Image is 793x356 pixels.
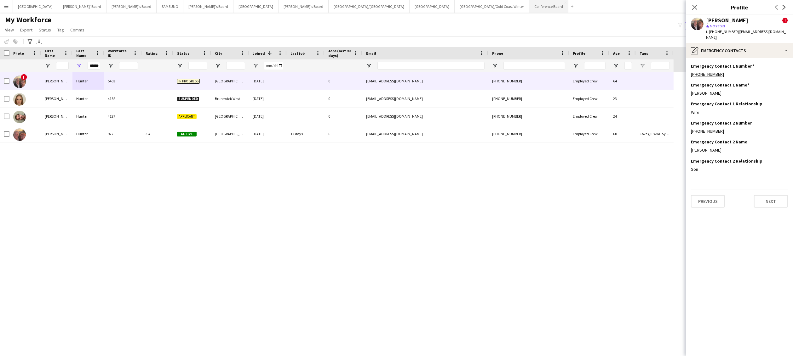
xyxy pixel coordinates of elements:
div: [PHONE_NUMBER] [488,72,569,90]
div: 4127 [104,108,142,125]
div: [DATE] [249,108,287,125]
span: In progress [177,79,200,84]
h3: Emergency Contact 1 Number [691,63,754,69]
h3: Emergency Contact 1 Name [691,82,750,88]
span: Last Name [76,48,93,58]
span: Status [39,27,51,33]
div: [PERSON_NAME] [706,18,748,23]
div: 6 [325,125,362,142]
div: 3.4 [142,125,173,142]
input: Joined Filter Input [264,62,283,70]
div: [PERSON_NAME] [41,90,72,107]
div: Hunter [72,108,104,125]
input: Status Filter Input [188,62,207,70]
div: 0 [325,72,362,90]
button: [GEOGRAPHIC_DATA]/[GEOGRAPHIC_DATA] [329,0,410,13]
h3: Emergency Contact 2 Number [691,120,752,126]
button: Next [754,195,788,208]
span: Profile [573,51,585,56]
app-action-btn: Advanced filters [26,38,34,46]
span: Tags [640,51,648,56]
span: City [215,51,222,56]
button: [GEOGRAPHIC_DATA] [233,0,279,13]
div: Wife [691,109,788,115]
div: [GEOGRAPHIC_DATA] [211,125,249,142]
div: [GEOGRAPHIC_DATA] [211,72,249,90]
button: Open Filter Menu [76,63,82,69]
button: Open Filter Menu [253,63,258,69]
div: 4188 [104,90,142,107]
img: Ian Hunter [13,75,26,88]
button: Open Filter Menu [45,63,50,69]
button: [PERSON_NAME]' Board [58,0,106,13]
span: Photo [13,51,24,56]
span: View [5,27,14,33]
div: 24 [609,108,636,125]
div: [PERSON_NAME] [691,90,788,96]
div: [PERSON_NAME] [41,125,72,142]
div: [DATE] [249,125,287,142]
button: [GEOGRAPHIC_DATA] [410,0,455,13]
span: First Name [45,48,61,58]
button: SAMSUNG [157,0,183,13]
div: [PERSON_NAME] [41,72,72,90]
button: Everyone2,072 [685,22,716,30]
input: Phone Filter Input [503,62,565,70]
h3: Emergency Contact 1 Relationship [691,101,762,107]
input: Age Filter Input [624,62,632,70]
span: ! [782,18,788,23]
div: [EMAIL_ADDRESS][DOMAIN_NAME] [362,90,488,107]
input: Tags Filter Input [651,62,670,70]
span: Active [177,132,197,136]
img: Ingrid Hunter [13,93,26,106]
a: [PHONE_NUMBER] [691,128,724,134]
button: [GEOGRAPHIC_DATA]/Gold Coast Winter [455,0,529,13]
input: Workforce ID Filter Input [119,62,138,70]
input: City Filter Input [226,62,245,70]
span: Jobs (last 90 days) [328,48,351,58]
div: [EMAIL_ADDRESS][DOMAIN_NAME] [362,72,488,90]
h3: Emergency Contact 2 Relationship [691,158,762,164]
span: Age [613,51,620,56]
span: Tag [57,27,64,33]
span: Status [177,51,189,56]
div: 12 days [287,125,325,142]
h3: Profile [686,3,793,11]
div: [PERSON_NAME] [41,108,72,125]
button: Open Filter Menu [215,63,221,69]
div: [PERSON_NAME] [691,147,788,153]
div: Emergency contacts [686,43,793,58]
button: [PERSON_NAME]'s Board [279,0,329,13]
div: [EMAIL_ADDRESS][DOMAIN_NAME] [362,108,488,125]
div: 23 [609,90,636,107]
span: Workforce ID [108,48,130,58]
div: 64 [609,72,636,90]
div: Employed Crew [569,125,609,142]
span: Suspended [177,97,199,101]
input: Email Filter Input [377,62,485,70]
button: [PERSON_NAME]'s Board [183,0,233,13]
button: Open Filter Menu [573,63,578,69]
button: Conference Board [529,0,568,13]
span: | [EMAIL_ADDRESS][DOMAIN_NAME] [706,29,786,40]
div: Hunter [72,72,104,90]
button: Open Filter Menu [492,63,498,69]
div: 922 [104,125,142,142]
span: Phone [492,51,503,56]
div: Employed Crew [569,72,609,90]
button: [PERSON_NAME]'s Board [106,0,157,13]
div: 60 [609,125,636,142]
div: Coke @FWWC Sydney, Powerade @ FWWC [GEOGRAPHIC_DATA] [636,125,674,142]
div: [PHONE_NUMBER] [488,125,569,142]
input: First Name Filter Input [56,62,69,70]
span: Rating [146,51,158,56]
div: Hunter [72,90,104,107]
div: [PHONE_NUMBER] [488,108,569,125]
button: Open Filter Menu [613,63,619,69]
app-action-btn: Export XLSX [35,38,43,46]
span: Applicant [177,114,197,119]
div: Brunswick West [211,90,249,107]
div: Employed Crew [569,108,609,125]
button: Previous [691,195,725,208]
a: Status [36,26,54,34]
